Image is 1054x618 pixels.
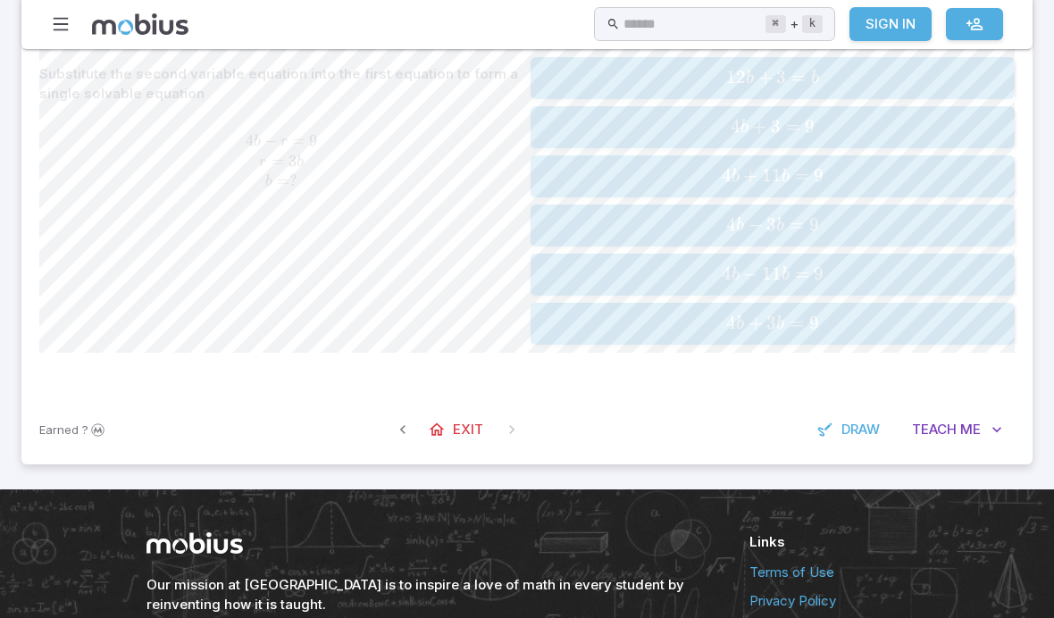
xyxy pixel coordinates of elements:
span: + [752,115,766,138]
span: b [776,315,784,333]
span: r [259,154,266,170]
span: b [736,315,744,333]
span: 3 [776,66,786,88]
span: b [746,70,754,88]
span: − [264,131,277,150]
span: 9 [805,115,815,138]
span: = [786,115,800,138]
span: − [743,263,757,285]
span: + [743,164,757,187]
span: 9 [809,213,819,236]
span: + [749,312,763,334]
span: Previous Question [387,413,419,446]
span: Teach [912,420,957,439]
span: b [776,217,784,235]
span: ? [82,421,88,438]
button: TeachMe [899,413,1015,447]
span: 3 [771,115,781,138]
span: b [732,168,740,186]
a: Terms of Use [749,563,908,582]
span: b [782,266,790,284]
a: Exit [419,413,496,447]
span: Exit [453,420,483,439]
span: Draw [841,420,880,439]
span: 3 [289,152,297,171]
span: = [277,171,289,190]
p: Substitute the second variable equation into the first equation to form a single solvable equation [39,64,523,104]
span: 12 [726,66,746,88]
span: Me [960,420,981,439]
span: = [272,152,284,171]
p: Sign In to earn Mobius dollars [39,421,107,438]
span: = [790,213,804,236]
span: = [795,263,809,285]
span: b [782,168,790,186]
span: 4 [722,164,732,187]
span: r [280,134,288,149]
span: b [740,119,749,137]
span: − [749,213,763,236]
span: b [732,266,740,284]
span: 3 [766,312,776,334]
span: = [795,164,809,187]
span: b [736,217,744,235]
span: 9 [809,312,819,334]
span: 4 [731,115,740,138]
span: b [254,134,261,149]
span: = [292,131,305,150]
button: Draw [807,413,892,447]
span: On Latest Question [496,413,528,446]
span: ? [289,171,297,190]
kbd: k [802,15,823,33]
kbd: ⌘ [765,15,786,33]
span: 9 [309,131,317,150]
span: 3 [766,213,776,236]
span: = [790,312,804,334]
span: Earned [39,421,79,438]
span: + [758,66,773,88]
span: 4 [722,263,732,285]
span: b [811,70,819,88]
span: 4 [246,131,254,150]
span: = [791,66,806,88]
h6: Links [749,532,908,552]
span: 11 [762,164,782,187]
a: Sign In [849,7,932,41]
div: + [765,13,823,35]
span: b [265,174,272,189]
span: 9 [814,263,824,285]
a: Privacy Policy [749,591,908,611]
span: 4 [726,213,736,236]
span: 4 [726,312,736,334]
span: b [297,154,304,170]
h6: Our mission at [GEOGRAPHIC_DATA] is to inspire a love of math in every student by reinventing how... [146,575,707,614]
span: 11 [762,263,782,285]
span: 9 [814,164,824,187]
